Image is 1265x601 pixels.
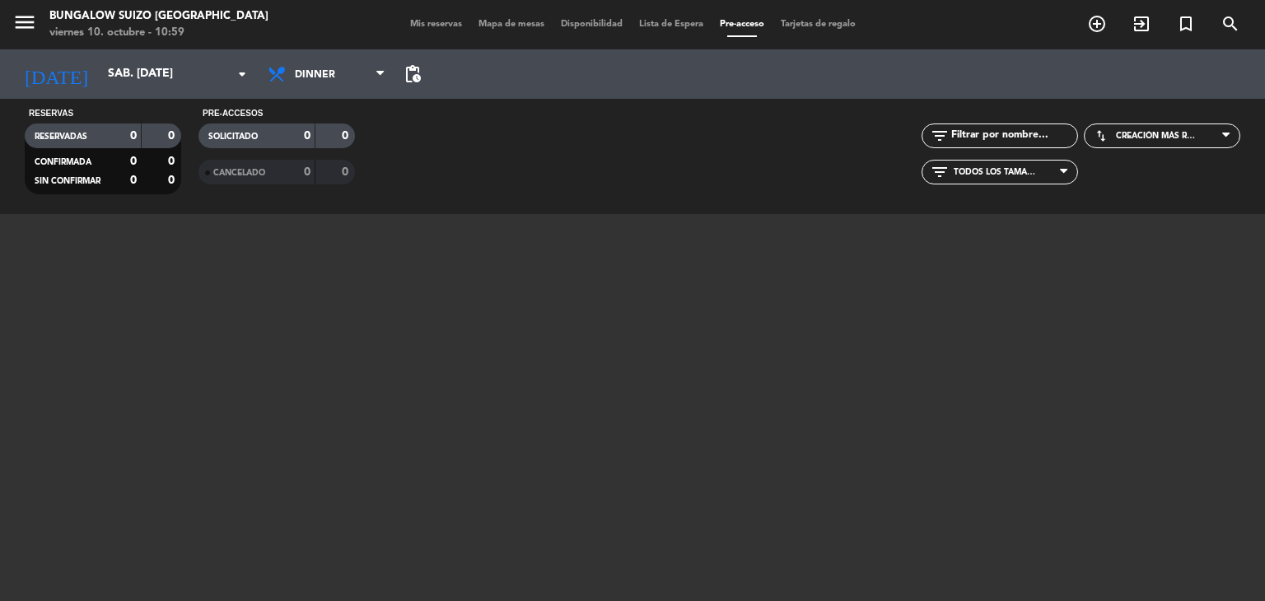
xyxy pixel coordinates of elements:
i: search [1221,14,1240,34]
i: turned_in_not [1176,14,1196,34]
strong: 0 [304,166,310,178]
span: RESERVADAS [35,133,87,141]
span: Tarjetas de regalo [773,20,864,29]
strong: 0 [130,156,137,167]
span: RESERVAR MESA [1075,10,1119,38]
span: Cancelado [213,169,265,177]
span: Dinner [295,59,373,91]
span: Pre-acceso [712,20,773,29]
filter-checkbox: EARLY_ACCESS_REQUESTED [198,123,355,148]
span: Lista de Espera [631,20,712,29]
span: BUSCAR [1208,10,1253,38]
label: Reservas [29,107,73,120]
span: Reserva especial [1164,10,1208,38]
span: CONFIRMADA [35,158,91,166]
label: Pre-accesos [203,107,263,120]
strong: 0 [130,130,137,142]
strong: 0 [168,175,178,186]
span: Todos los tamaños [954,167,1036,177]
span: Creación más reciente [1116,131,1198,141]
i: arrow_drop_down [232,64,252,84]
strong: 0 [168,156,178,167]
span: pending_actions [403,64,422,84]
span: Mapa de mesas [470,20,553,29]
strong: 0 [342,130,352,142]
div: Bungalow Suizo [GEOGRAPHIC_DATA] [49,8,268,25]
i: add_circle_outline [1087,14,1107,34]
span: Solicitado [208,133,258,141]
i: filter_list [930,126,950,146]
strong: 0 [304,130,310,142]
strong: 0 [168,130,178,142]
i: exit_to_app [1132,14,1151,34]
strong: 0 [342,166,352,178]
strong: 0 [130,175,137,186]
button: menu [12,10,37,40]
span: SIN CONFIRMAR [35,177,100,185]
i: [DATE] [12,56,100,92]
i: menu [12,10,37,35]
span: Disponibilidad [553,20,631,29]
input: Filtrar por nombre... [950,127,1077,145]
div: viernes 10. octubre - 10:59 [49,25,268,41]
span: Mis reservas [402,20,470,29]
